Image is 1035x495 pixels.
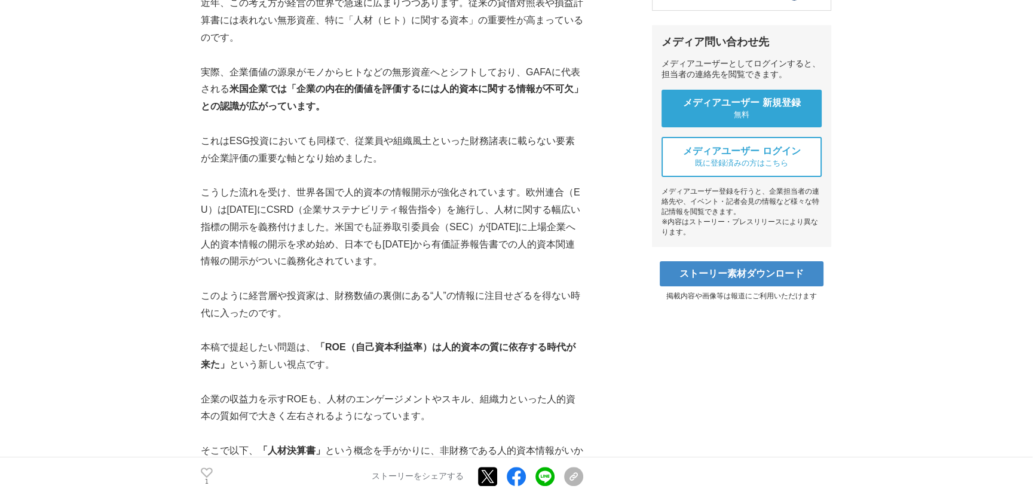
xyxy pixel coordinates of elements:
span: メディアユーザー 新規登録 [682,97,801,109]
p: このように経営層や投資家は、財務数値の裏側にある“人”の情報に注目せざるを得ない時代に入ったのです。 [201,288,583,322]
p: ストーリーをシェアする [372,471,464,482]
p: 1 [201,479,213,485]
a: ストーリー素材ダウンロード [660,261,823,286]
strong: 「人材決算書」 [258,445,325,456]
a: メディアユーザー 新規登録 無料 [662,90,822,127]
p: こうした流れを受け、世界各国で人的資本の情報開示が強化されています。欧州連合（EU）は[DATE]にCSRD（企業サステナビリティ報告指令）を施行し、人材に関する幅広い指標の開示を義務付けました... [201,184,583,270]
div: メディアユーザー登録を行うと、企業担当者の連絡先や、イベント・記者会見の情報など様々な特記情報を閲覧できます。 ※内容はストーリー・プレスリリースにより異なります。 [662,187,822,237]
p: これはESG投資においても同様で、従業員や組織風土といった財務諸表に載らない要素が企業評価の重要な軸となり始めました。 [201,133,583,167]
p: 掲載内容や画像等は報道にご利用いただけます [652,291,831,301]
span: 既に登録済みの方はこちら [695,158,788,169]
div: メディア問い合わせ先 [662,35,822,49]
div: メディアユーザーとしてログインすると、担当者の連絡先を閲覧できます。 [662,59,822,80]
p: 実際、企業価値の源泉がモノからヒトなどの無形資産へとシフトしており、GAFAに代表される [201,64,583,115]
a: メディアユーザー ログイン 既に登録済みの方はこちら [662,137,822,177]
p: 本稿で提起したい問題は、 という新しい視点です。 [201,339,583,374]
strong: 米国企業では「企業の内在的価値を評価するには人的資本に関する情報が不可欠」との認識が広がっています。 [201,84,583,111]
p: 企業の収益力を示すROEも、人材のエンゲージメントやスキル、組織力といった人的資本の質如何で大きく左右されるようになっています。 [201,391,583,426]
span: 無料 [734,109,749,120]
span: メディアユーザー ログイン [682,145,801,158]
p: そこで以下、 という概念を手がかりに、非財務である人的資本情報がいかに企業価値を決定づけるかを論じていきます。 [201,442,583,477]
strong: 「ROE（自己資本利益率）は人的資本の質に依存する時代が来た」 [201,342,575,369]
